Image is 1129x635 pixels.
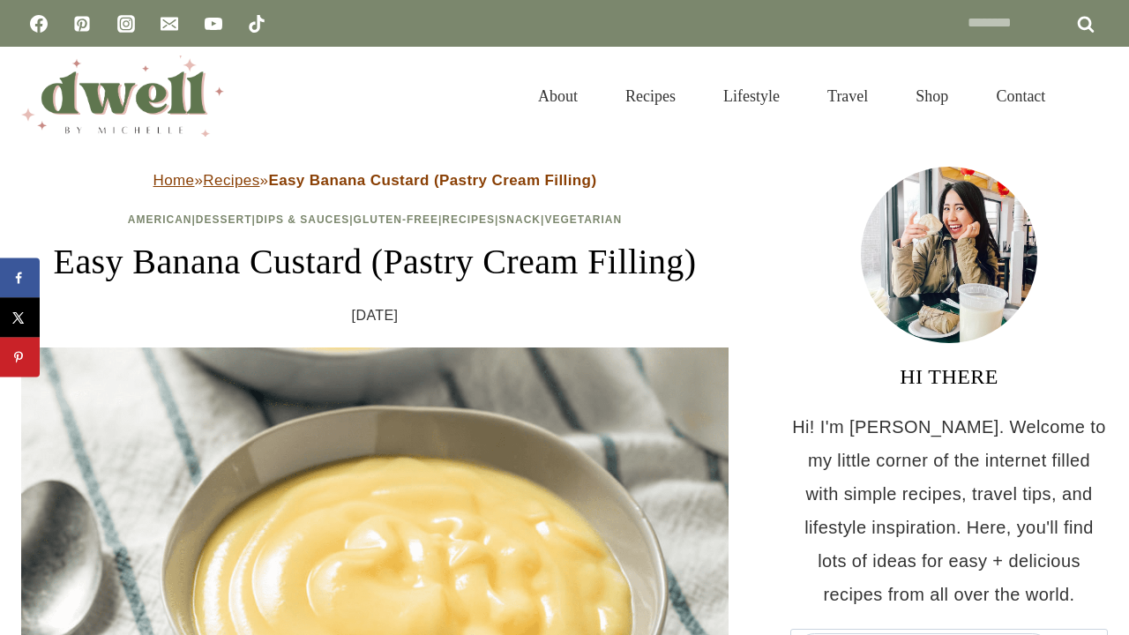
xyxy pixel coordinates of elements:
a: Pinterest [64,6,100,41]
a: Dessert [196,213,252,226]
button: View Search Form [1078,81,1108,111]
nav: Primary Navigation [514,65,1069,127]
a: YouTube [196,6,231,41]
a: Snack [498,213,541,226]
h1: Easy Banana Custard (Pastry Cream Filling) [21,235,729,288]
a: Contact [972,65,1069,127]
a: Recipes [203,172,259,189]
a: About [514,65,602,127]
a: Gluten-Free [354,213,438,226]
span: | | | | | | [128,213,622,226]
a: Vegetarian [544,213,622,226]
p: Hi! I'm [PERSON_NAME]. Welcome to my little corner of the internet filled with simple recipes, tr... [790,410,1108,611]
a: Travel [804,65,892,127]
img: DWELL by michelle [21,56,224,137]
a: Facebook [21,6,56,41]
strong: Easy Banana Custard (Pastry Cream Filling) [268,172,596,189]
a: American [128,213,192,226]
a: Recipes [442,213,495,226]
a: Email [152,6,187,41]
a: Recipes [602,65,699,127]
a: TikTok [239,6,274,41]
a: Dips & Sauces [256,213,349,226]
span: » » [153,172,597,189]
a: Shop [892,65,972,127]
h3: HI THERE [790,361,1108,392]
time: [DATE] [352,303,399,329]
a: Home [153,172,195,189]
a: Instagram [108,6,144,41]
a: Lifestyle [699,65,804,127]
